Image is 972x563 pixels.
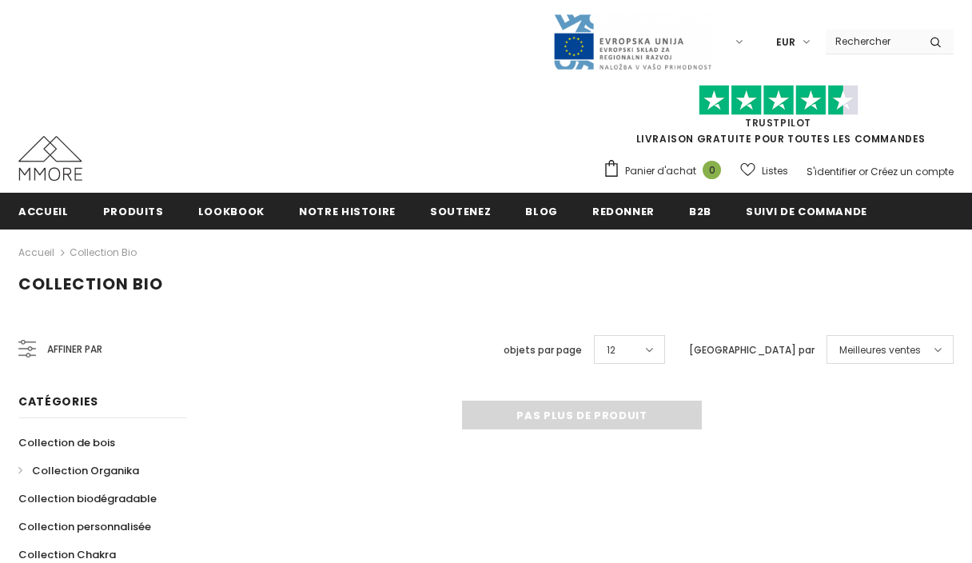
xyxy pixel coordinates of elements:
a: Créez un compte [870,165,954,178]
span: Panier d'achat [625,163,696,179]
a: Blog [525,193,558,229]
span: Collection Bio [18,273,163,295]
span: Collection personnalisée [18,519,151,534]
span: 12 [607,342,615,358]
a: Collection personnalisée [18,513,151,541]
a: TrustPilot [745,116,811,130]
a: B2B [689,193,711,229]
a: Listes [740,157,788,185]
span: Collection Chakra [18,547,116,562]
label: [GEOGRAPHIC_DATA] par [689,342,815,358]
a: Redonner [592,193,655,229]
span: 0 [703,161,721,179]
span: Lookbook [198,204,265,219]
img: Javni Razpis [552,13,712,71]
span: Accueil [18,204,69,219]
a: Produits [103,193,164,229]
a: Accueil [18,193,69,229]
span: LIVRAISON GRATUITE POUR TOUTES LES COMMANDES [603,92,954,146]
label: objets par page [504,342,582,358]
span: soutenez [430,204,491,219]
span: Collection de bois [18,435,115,450]
a: Lookbook [198,193,265,229]
span: Listes [762,163,788,179]
span: Notre histoire [299,204,396,219]
span: EUR [776,34,795,50]
a: Collection biodégradable [18,485,157,513]
span: Affiner par [47,341,102,358]
a: Javni Razpis [552,34,712,48]
a: Notre histoire [299,193,396,229]
span: Meilleures ventes [839,342,921,358]
span: B2B [689,204,711,219]
a: Collection de bois [18,429,115,457]
img: Faites confiance aux étoiles pilotes [699,85,858,116]
a: Collection Bio [70,246,137,259]
span: Collection biodégradable [18,491,157,506]
span: Collection Organika [32,463,139,478]
a: Collection Organika [18,457,139,485]
a: Suivi de commande [746,193,867,229]
img: Cas MMORE [18,136,82,181]
span: Produits [103,204,164,219]
span: Redonner [592,204,655,219]
a: Accueil [18,243,54,262]
span: Blog [525,204,558,219]
span: Suivi de commande [746,204,867,219]
a: soutenez [430,193,491,229]
span: or [858,165,868,178]
input: Search Site [826,30,918,53]
a: Panier d'achat 0 [603,159,729,183]
span: Catégories [18,393,98,409]
a: S'identifier [807,165,856,178]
